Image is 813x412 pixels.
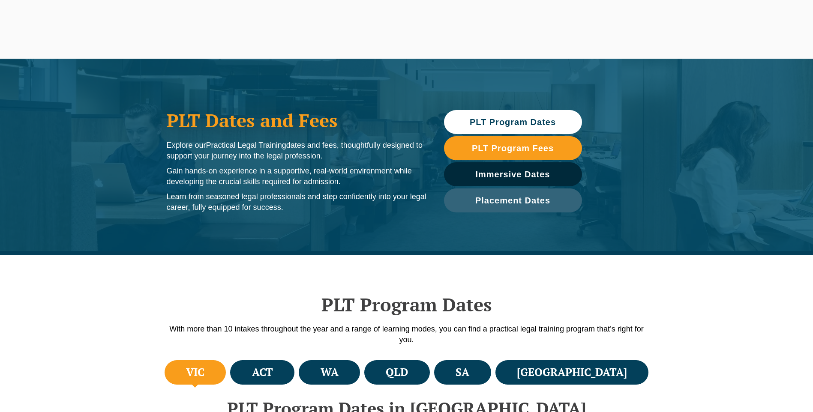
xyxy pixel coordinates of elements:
span: PLT Program Dates [470,118,556,126]
span: Immersive Dates [476,170,550,179]
h4: QLD [386,365,408,379]
span: Placement Dates [475,196,550,205]
a: Placement Dates [444,188,582,212]
p: With more than 10 intakes throughout the year and a range of learning modes, you can find a pract... [162,324,651,345]
a: PLT Program Dates [444,110,582,134]
span: Practical Legal Training [206,141,286,149]
h4: VIC [186,365,204,379]
h4: [GEOGRAPHIC_DATA] [517,365,627,379]
p: Gain hands-on experience in a supportive, real-world environment while developing the crucial ski... [167,166,427,187]
h1: PLT Dates and Fees [167,110,427,131]
a: Immersive Dates [444,162,582,186]
span: PLT Program Fees [472,144,554,152]
p: Explore our dates and fees, thoughtfully designed to support your journey into the legal profession. [167,140,427,161]
h4: SA [456,365,469,379]
p: Learn from seasoned legal professionals and step confidently into your legal career, fully equipp... [167,191,427,213]
h4: WA [321,365,339,379]
h2: PLT Program Dates [162,294,651,315]
a: PLT Program Fees [444,136,582,160]
h4: ACT [252,365,273,379]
